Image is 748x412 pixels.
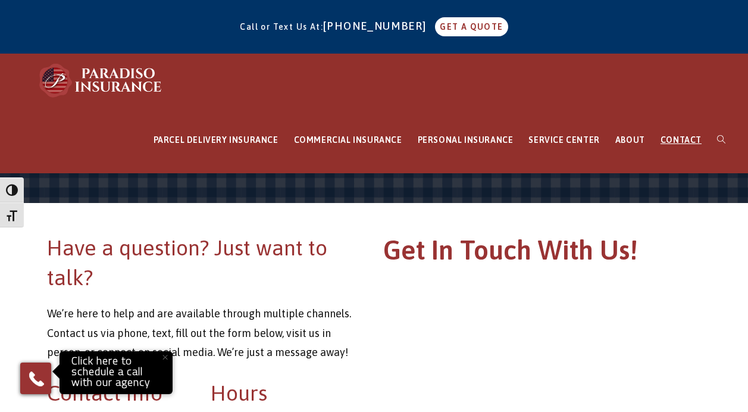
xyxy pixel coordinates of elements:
a: PERSONAL INSURANCE [410,107,521,173]
span: SERVICE CENTER [528,135,599,145]
span: COMMERCIAL INSURANCE [294,135,402,145]
a: [PHONE_NUMBER] [323,20,433,32]
p: We’re here to help and are available through multiple channels. Contact us via phone, text, fill ... [47,304,358,362]
h2: Have a question? Just want to talk? [47,233,358,293]
a: PARCEL DELIVERY INSURANCE [146,107,286,173]
img: Phone icon [27,369,46,388]
h1: Get In Touch With Us! [383,233,694,274]
a: ABOUT [608,107,653,173]
span: PERSONAL INSURANCE [418,135,514,145]
a: CONTACT [653,107,709,173]
span: ABOUT [615,135,645,145]
p: Click here to schedule a call with our agency [62,354,170,391]
h2: Hours [211,378,357,408]
span: CONTACT [661,135,702,145]
a: COMMERCIAL INSURANCE [286,107,410,173]
span: PARCEL DELIVERY INSURANCE [154,135,278,145]
img: Paradiso Insurance [36,63,167,98]
button: Close [152,344,178,370]
a: SERVICE CENTER [521,107,607,173]
span: Call or Text Us At: [240,22,323,32]
a: GET A QUOTE [435,17,508,36]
